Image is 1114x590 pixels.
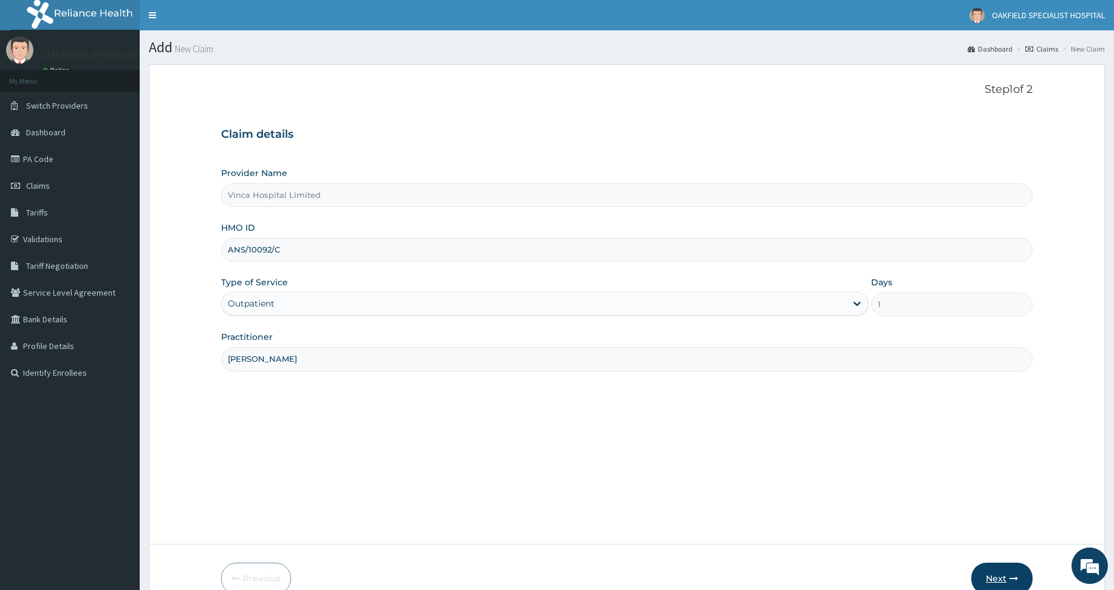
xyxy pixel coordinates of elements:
label: Type of Service [221,276,288,288]
label: Days [871,276,892,288]
a: Dashboard [968,44,1013,54]
a: Claims [1025,44,1058,54]
input: Enter Name [221,347,1033,371]
label: Practitioner [221,331,273,343]
img: User Image [969,8,985,23]
input: Enter HMO ID [221,238,1033,262]
small: New Claim [173,44,213,53]
p: Step 1 of 2 [221,83,1033,97]
li: New Claim [1059,44,1105,54]
span: Switch Providers [26,100,88,111]
label: Provider Name [221,167,287,179]
h1: Add [149,39,1105,55]
div: Outpatient [228,297,275,310]
span: Tariff Negotiation [26,260,88,271]
span: Tariffs [26,207,48,218]
span: OAKFIELD SPECIALIST HOSPITAL [992,10,1105,21]
span: Claims [26,180,50,191]
a: Online [43,66,72,75]
label: HMO ID [221,222,255,234]
span: Dashboard [26,127,66,138]
img: User Image [6,36,33,64]
h3: Claim details [221,128,1033,141]
p: OAKFIELD SPECIALIST HOSPITAL [43,49,194,60]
